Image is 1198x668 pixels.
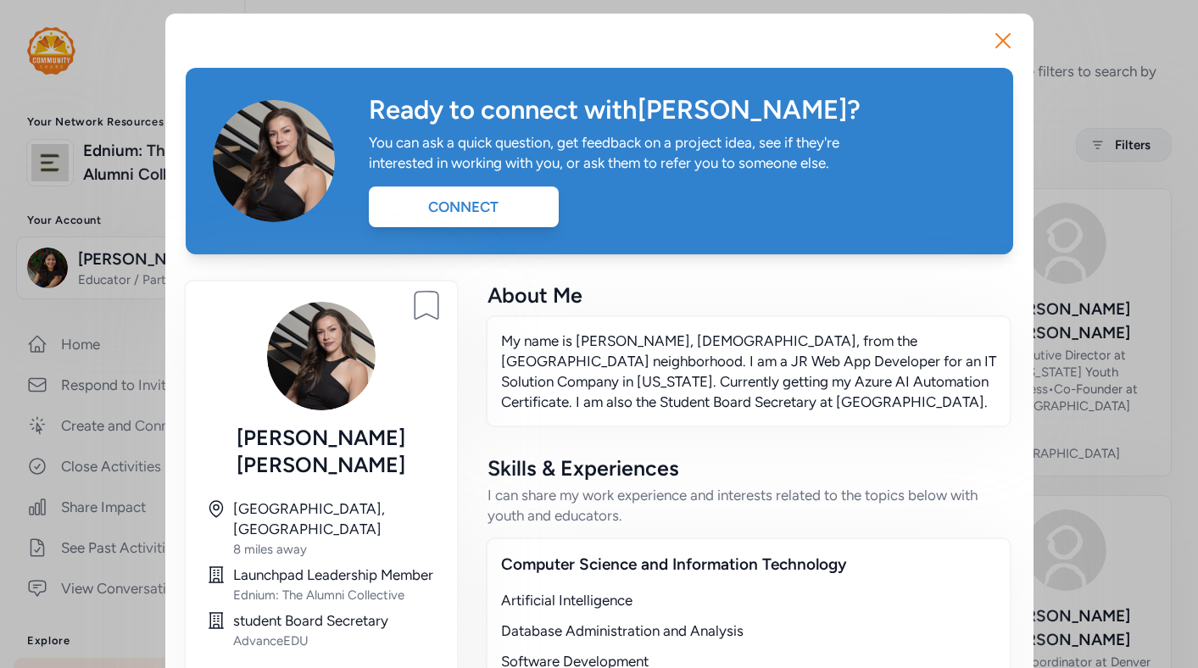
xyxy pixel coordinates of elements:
[233,610,437,631] div: student Board Secretary
[233,587,437,604] div: Ednium: The Alumni Collective
[369,132,857,173] div: You can ask a quick question, get feedback on a project idea, see if they're interested in workin...
[233,565,437,585] div: Launchpad Leadership Member
[233,498,437,539] div: [GEOGRAPHIC_DATA], [GEOGRAPHIC_DATA]
[488,454,1010,482] div: Skills & Experiences
[369,95,986,125] div: Ready to connect with [PERSON_NAME] ?
[488,281,1010,309] div: About Me
[369,186,559,227] div: Connect
[488,485,1010,526] div: I can share my work experience and interests related to the topics below with youth and educators.
[233,632,437,649] div: AdvanceEDU
[501,590,996,610] div: Artificial Intelligence
[501,621,996,641] div: Database Administration and Analysis
[213,100,335,222] img: Avatar
[267,302,376,410] img: Avatar
[233,541,437,558] div: 8 miles away
[501,553,996,576] div: Computer Science and Information Technology
[501,331,996,412] p: My name is [PERSON_NAME], [DEMOGRAPHIC_DATA], from the [GEOGRAPHIC_DATA] neighborhood. I am a JR ...
[206,424,437,478] div: [PERSON_NAME] [PERSON_NAME]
